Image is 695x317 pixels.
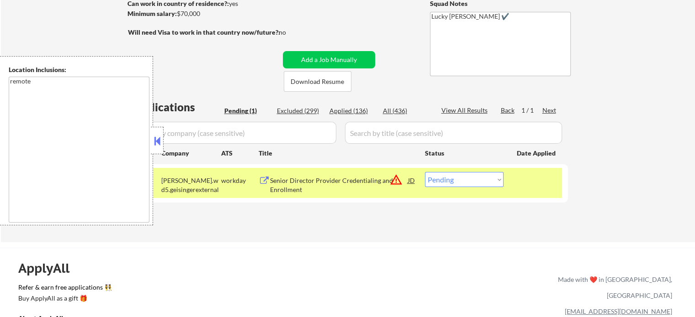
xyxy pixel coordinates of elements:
div: [PERSON_NAME].wd5.geisingerexternal [161,176,221,194]
strong: Minimum salary: [127,10,177,17]
div: View All Results [441,106,490,115]
input: Search by company (case sensitive) [131,122,336,144]
div: Applications [131,102,221,113]
div: ApplyAll [18,260,80,276]
div: Pending (1) [224,106,270,115]
div: $70,000 [127,9,280,18]
div: Senior Director Provider Credentialing and Enrollment [270,176,408,194]
div: workday [221,176,259,185]
div: Made with ❤️ in [GEOGRAPHIC_DATA], [GEOGRAPHIC_DATA] [554,271,672,303]
a: Refer & earn free applications 👯‍♀️ [18,284,367,294]
div: Status [425,145,504,161]
div: Date Applied [517,149,557,158]
input: Search by title (case sensitive) [345,122,562,144]
div: Buy ApplyAll as a gift 🎁 [18,295,110,301]
div: Excluded (299) [277,106,323,115]
div: Applied (136) [329,106,375,115]
div: no [279,28,305,37]
strong: Will need Visa to work in that country now/future?: [128,28,280,36]
div: Next [542,106,557,115]
button: Download Resume [284,71,351,92]
div: Back [501,106,515,115]
div: Location Inclusions: [9,65,149,74]
div: JD [407,172,416,188]
div: ATS [221,149,259,158]
div: 1 / 1 [521,106,542,115]
div: Title [259,149,416,158]
button: Add a Job Manually [283,51,375,68]
a: Buy ApplyAll as a gift 🎁 [18,294,110,305]
div: All (436) [383,106,429,115]
a: [EMAIL_ADDRESS][DOMAIN_NAME] [565,307,672,315]
div: Company [161,149,221,158]
button: warning_amber [390,173,403,186]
